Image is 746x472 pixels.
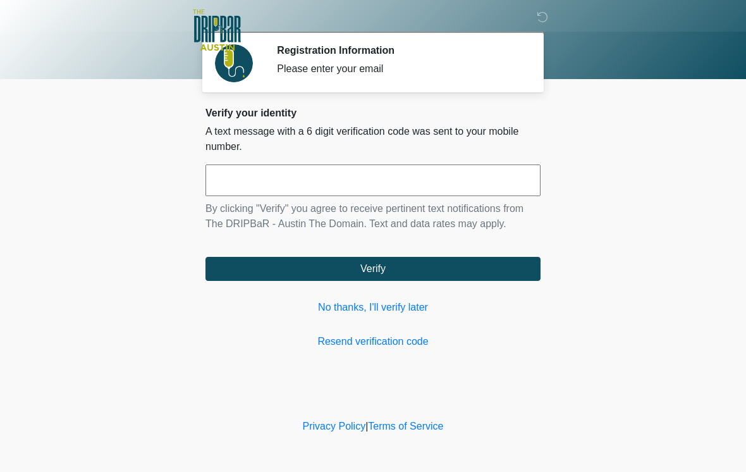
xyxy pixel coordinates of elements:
[368,421,443,432] a: Terms of Service
[277,61,522,77] div: Please enter your email
[205,124,541,154] p: A text message with a 6 digit verification code was sent to your mobile number.
[205,107,541,119] h2: Verify your identity
[205,257,541,281] button: Verify
[205,300,541,315] a: No thanks, I'll verify later
[365,421,368,432] a: |
[193,9,241,51] img: The DRIPBaR - Austin The Domain Logo
[215,44,253,82] img: Agent Avatar
[205,334,541,349] a: Resend verification code
[205,201,541,232] p: By clicking "Verify" you agree to receive pertinent text notifications from The DRIPBaR - Austin ...
[303,421,366,432] a: Privacy Policy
